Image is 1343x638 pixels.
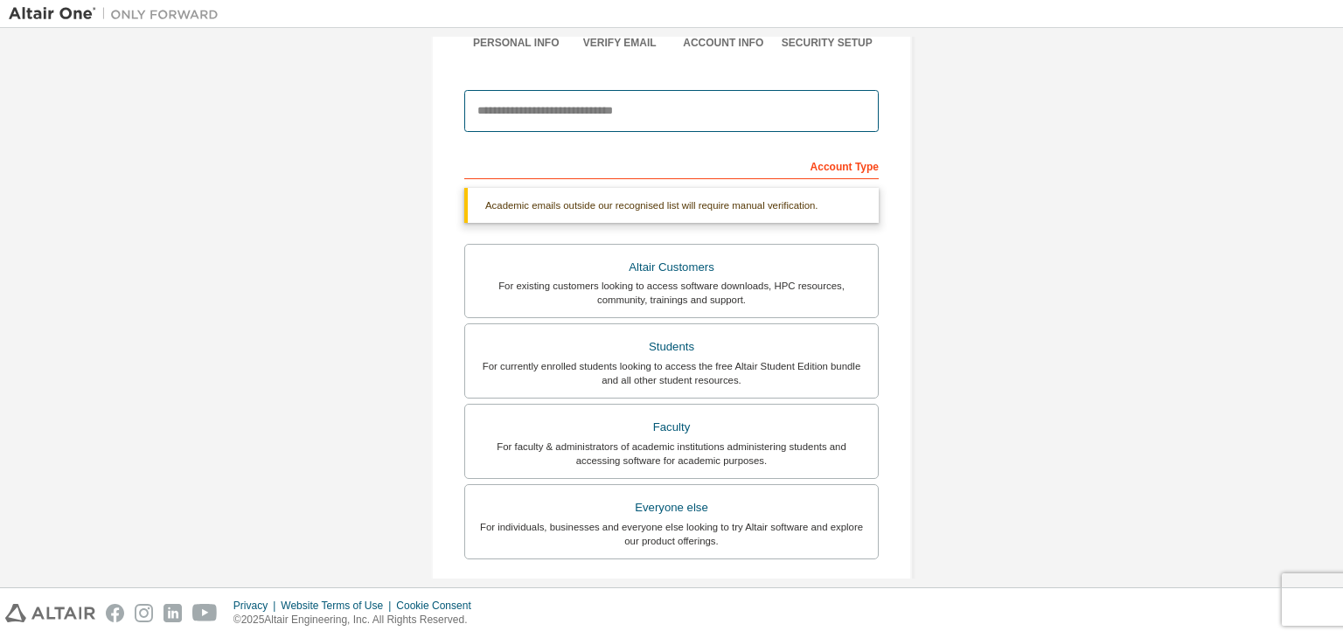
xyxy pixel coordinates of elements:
div: Students [476,335,867,359]
img: Altair One [9,5,227,23]
div: Website Terms of Use [281,599,396,613]
img: instagram.svg [135,604,153,622]
p: © 2025 Altair Engineering, Inc. All Rights Reserved. [233,613,482,628]
div: For currently enrolled students looking to access the free Altair Student Edition bundle and all ... [476,359,867,387]
div: Account Type [464,151,879,179]
div: Academic emails outside our recognised list will require manual verification. [464,188,879,223]
div: Security Setup [776,36,880,50]
div: Everyone else [476,496,867,520]
img: altair_logo.svg [5,604,95,622]
img: facebook.svg [106,604,124,622]
div: For faculty & administrators of academic institutions administering students and accessing softwa... [476,440,867,468]
img: youtube.svg [192,604,218,622]
div: For existing customers looking to access software downloads, HPC resources, community, trainings ... [476,279,867,307]
div: Faculty [476,415,867,440]
div: Privacy [233,599,281,613]
div: Account Info [671,36,776,50]
div: Personal Info [464,36,568,50]
img: linkedin.svg [164,604,182,622]
div: For individuals, businesses and everyone else looking to try Altair software and explore our prod... [476,520,867,548]
div: Verify Email [568,36,672,50]
div: Altair Customers [476,255,867,280]
div: Cookie Consent [396,599,481,613]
